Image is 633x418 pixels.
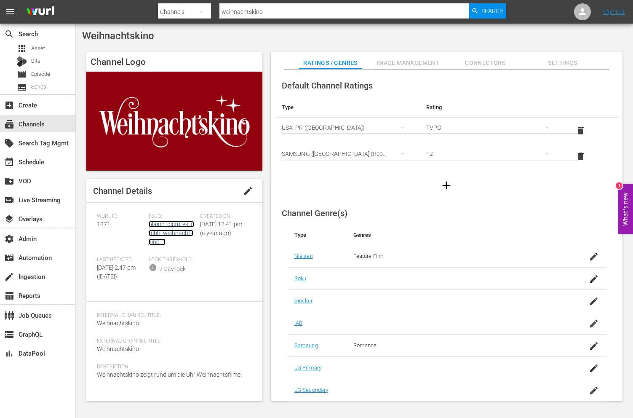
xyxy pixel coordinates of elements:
[97,364,248,370] span: Description:
[426,116,557,139] div: TVPG
[282,208,347,218] span: Channel Genre(s)
[17,43,27,54] span: Asset
[238,181,258,201] button: edit
[82,30,154,42] span: Weihnachtskino
[31,57,40,65] span: Bits
[97,346,139,352] span: Weihnachtskino
[86,72,262,171] img: Weihnachtskino
[294,320,302,326] a: IAB
[17,82,27,92] span: Series
[4,157,14,167] span: Schedule
[376,58,439,68] span: Image Management
[159,265,186,273] div: 7-day lock
[97,221,110,228] span: 1871
[469,3,506,19] button: Search
[571,121,591,141] button: delete
[97,312,248,319] span: Internal Channel Title:
[31,44,45,53] span: Asset
[200,221,242,236] span: [DATE] 12:41 pm (a year ago)
[282,142,413,166] div: SAMSUNG ([GEOGRAPHIC_DATA] (Republic of))
[275,97,618,169] table: simple table
[347,225,572,245] th: Genres
[86,52,262,72] h4: Channel Logo
[603,8,625,15] a: Sign Out
[243,186,253,196] span: edit
[31,70,50,78] span: Episode
[288,225,347,245] th: Type
[4,119,14,129] span: Channels
[481,3,504,19] span: Search
[97,213,144,220] span: Wurl ID:
[200,213,248,220] span: Created On:
[282,116,413,139] div: USA_PR ([GEOGRAPHIC_DATA])
[4,100,14,110] span: Create
[31,83,46,91] span: Series
[571,146,591,166] button: delete
[294,342,318,348] a: Samsung
[4,29,14,39] span: Search
[4,272,14,282] span: Ingestion
[531,58,594,68] span: Settings
[149,257,196,263] span: Lock Threshold:
[4,195,14,205] span: Live Streaming
[97,371,242,378] span: Weihnachtskino zeigt rund um die Uhr Weihnachtsfilme.
[97,257,144,263] span: Last Updated:
[275,97,419,118] th: Type
[4,291,14,301] span: Reports
[149,263,157,272] span: info
[616,182,622,189] div: 1
[294,253,313,259] a: Nielsen
[149,213,196,220] span: Slug:
[454,58,517,68] span: Connectors
[20,2,61,22] img: ans4CAIJ8jUAAAAAAAAAAAAAAAAAAAAAAAAgQb4GAAAAAAAAAAAAAAAAAAAAAAAAJMjXAAAAAAAAAAAAAAAAAAAAAAAAgAT5G...
[97,264,136,280] span: [DATE] 2:47 pm ([DATE])
[4,330,14,340] span: GraphQL
[4,138,14,148] span: Search Tag Mgmt
[294,275,307,281] a: Roku
[5,7,15,17] span: menu
[4,176,14,186] span: VOD
[17,56,27,67] div: Bits
[4,234,14,244] span: Admin
[294,387,329,393] a: LG Secondary
[4,253,14,263] span: Automation
[17,69,27,79] span: Episode
[93,186,152,196] span: Channel Details
[4,348,14,359] span: DataPool
[97,338,248,345] span: External Channel Title:
[299,58,362,68] span: Ratings / Genres
[576,126,586,136] span: delete
[294,364,321,371] a: LG Primary
[282,80,373,91] span: Default Channel Ratings
[576,151,586,161] span: delete
[294,297,312,304] a: Sinclair
[618,184,633,234] button: Open Feedback Widget
[4,311,14,321] span: Job Queues
[97,320,139,327] span: Weihnachtskino
[426,142,557,166] div: 12
[149,221,194,245] a: plaion_pictures_gmbh_weihnachtskino_1
[419,97,564,118] th: Rating
[4,214,14,224] span: Overlays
